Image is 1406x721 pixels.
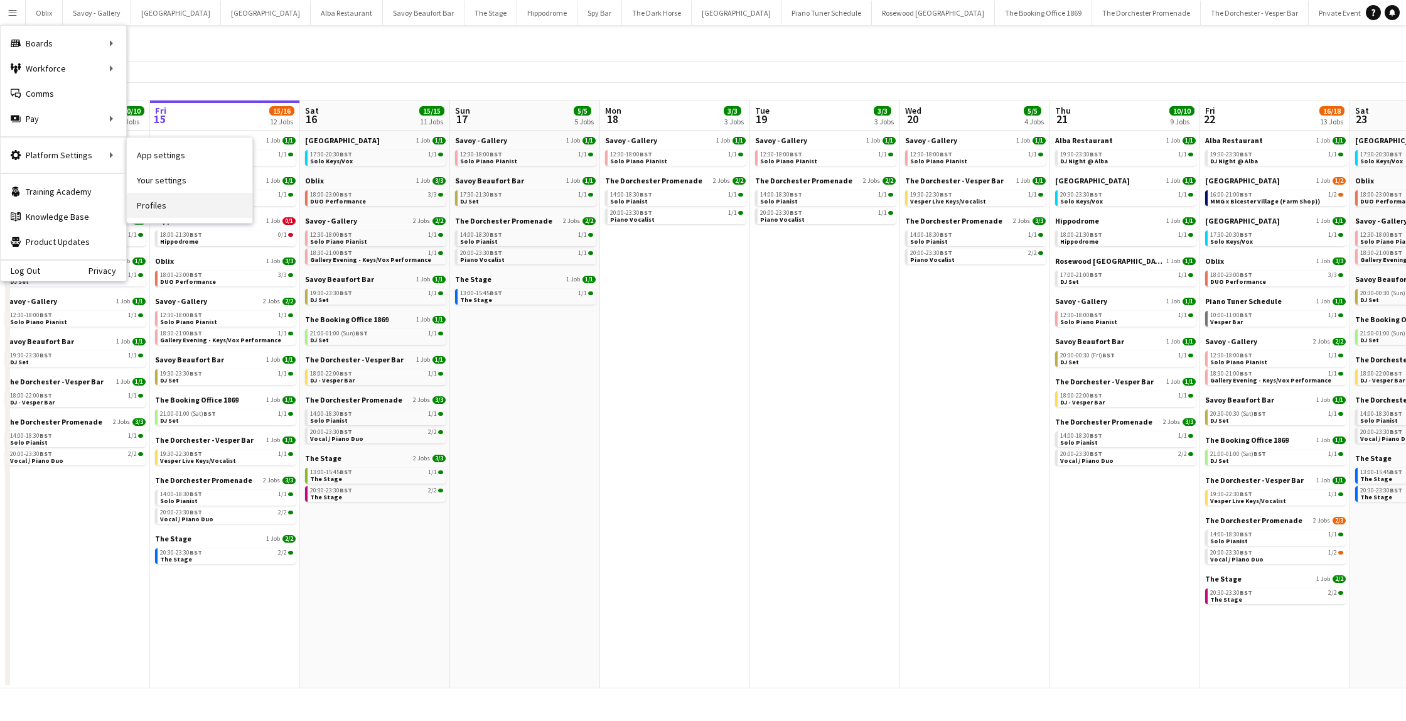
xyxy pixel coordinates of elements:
[455,136,507,145] span: Savoy - Gallery
[755,176,896,185] a: The Dorchester Promenade2 Jobs2/2
[128,232,137,238] span: 1/1
[760,150,893,165] a: 12:30-18:00BST1/1Solo Piano Pianist
[310,230,443,245] a: 12:30-18:00BST1/1Solo Piano Pianist
[1092,1,1201,25] button: The Dorchester Promenade
[305,216,357,225] span: Savoy - Gallery
[940,249,952,257] span: BST
[728,192,737,198] span: 1/1
[733,137,746,144] span: 1/1
[460,190,593,205] a: 17:30-21:30BST1/1DJ Set
[1309,1,1375,25] button: Private Events
[577,1,622,25] button: Spy Bar
[878,192,887,198] span: 1/1
[610,157,667,165] span: Solo Piano Pianist
[310,237,367,246] span: Solo Piano Pianist
[578,192,587,198] span: 1/1
[340,249,352,257] span: BST
[26,1,63,25] button: Oblix
[1028,151,1037,158] span: 1/1
[221,1,311,25] button: [GEOGRAPHIC_DATA]
[305,136,446,145] a: [GEOGRAPHIC_DATA]1 Job1/1
[1333,137,1346,144] span: 1/1
[460,192,502,198] span: 17:30-21:30
[128,272,137,278] span: 1/1
[863,177,880,185] span: 2 Jobs
[160,271,293,285] a: 18:00-23:00BST3/3DUO Performance
[1183,177,1196,185] span: 1/1
[878,210,887,216] span: 1/1
[160,230,293,245] a: 18:00-21:30BST0/1Hippodrome
[1333,257,1346,265] span: 3/3
[1166,137,1180,144] span: 1 Job
[464,1,517,25] button: The Stage
[127,168,252,193] a: Your settings
[1205,216,1346,256] div: [GEOGRAPHIC_DATA]1 Job1/117:30-20:30BST1/1Solo Keys/Vox
[610,192,652,198] span: 14:00-18:30
[383,1,464,25] button: Savoy Beaufort Bar
[460,197,479,205] span: DJ Set
[582,177,596,185] span: 1/1
[1055,216,1196,225] a: Hippodrome1 Job1/1
[905,216,1002,225] span: The Dorchester Promenade
[905,136,1046,176] div: Savoy - Gallery1 Job1/112:30-18:00BST1/1Solo Piano Pianist
[790,209,802,217] span: BST
[872,1,995,25] button: Rosewood [GEOGRAPHIC_DATA]
[311,1,383,25] button: Alba Restaurant
[305,216,446,274] div: Savoy - Gallery2 Jobs2/212:30-18:00BST1/1Solo Piano Pianist18:30-21:00BST1/1Gallery Evening - Key...
[310,249,443,263] a: 18:30-21:00BST1/1Gallery Evening - Keys/Vox Performance
[692,1,781,25] button: [GEOGRAPHIC_DATA]
[716,137,730,144] span: 1 Job
[160,232,202,238] span: 18:00-21:30
[340,190,352,198] span: BST
[1210,232,1252,238] span: 17:30-20:30
[910,232,952,238] span: 14:00-18:30
[1390,230,1402,239] span: BST
[760,197,798,205] span: Solo Pianist
[1205,136,1263,145] span: Alba Restaurant
[1013,217,1030,225] span: 2 Jobs
[310,151,352,158] span: 17:30-20:30
[1205,136,1346,145] a: Alba Restaurant1 Job1/1
[910,230,1043,245] a: 14:00-18:30BST1/1Solo Pianist
[755,136,896,176] div: Savoy - Gallery1 Job1/112:30-18:00BST1/1Solo Piano Pianist
[455,216,552,225] span: The Dorchester Promenade
[155,256,296,296] div: Oblix1 Job3/318:00-23:00BST3/3DUO Performance
[905,136,1046,145] a: Savoy - Gallery1 Job1/1
[1033,137,1046,144] span: 1/1
[905,216,1046,267] div: The Dorchester Promenade2 Jobs3/314:00-18:30BST1/1Solo Pianist20:00-23:30BST2/2Piano Vocalist
[905,176,1004,185] span: The Dorchester - Vesper Bar
[1240,190,1252,198] span: BST
[490,230,502,239] span: BST
[578,250,587,256] span: 1/1
[1210,197,1320,205] span: MMG x Bicester Village (Farm Shop))
[566,137,580,144] span: 1 Job
[1055,176,1130,185] span: Goring Hotel
[760,151,802,158] span: 12:30-18:00
[1210,151,1252,158] span: 19:30-23:30
[910,256,955,264] span: Piano Vocalist
[460,151,502,158] span: 12:30-18:00
[610,151,652,158] span: 12:30-18:00
[1210,192,1252,198] span: 16:00-21:00
[760,157,817,165] span: Solo Piano Pianist
[940,230,952,239] span: BST
[1060,157,1108,165] span: DJ Night @ Alba
[910,150,1043,165] a: 12:30-18:00BST1/1Solo Piano Pianist
[995,1,1092,25] button: The Booking Office 1869
[455,216,596,274] div: The Dorchester Promenade2 Jobs2/214:00-18:30BST1/1Solo Pianist20:00-23:30BST1/1Piano Vocalist
[1033,217,1046,225] span: 3/3
[266,217,280,225] span: 1 Job
[1390,190,1402,198] span: BST
[127,193,252,218] a: Profiles
[1055,216,1196,256] div: Hippodrome1 Job1/118:00-21:30BST1/1Hippodrome
[310,250,352,256] span: 18:30-21:00
[278,151,287,158] span: 1/1
[1355,176,1374,185] span: Oblix
[460,250,502,256] span: 20:00-23:30
[610,197,648,205] span: Solo Pianist
[733,177,746,185] span: 2/2
[1316,177,1330,185] span: 1 Job
[910,249,1043,263] a: 20:00-23:30BST2/2Piano Vocalist
[1205,256,1346,266] a: Oblix1 Job3/3
[1360,151,1402,158] span: 17:30-20:30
